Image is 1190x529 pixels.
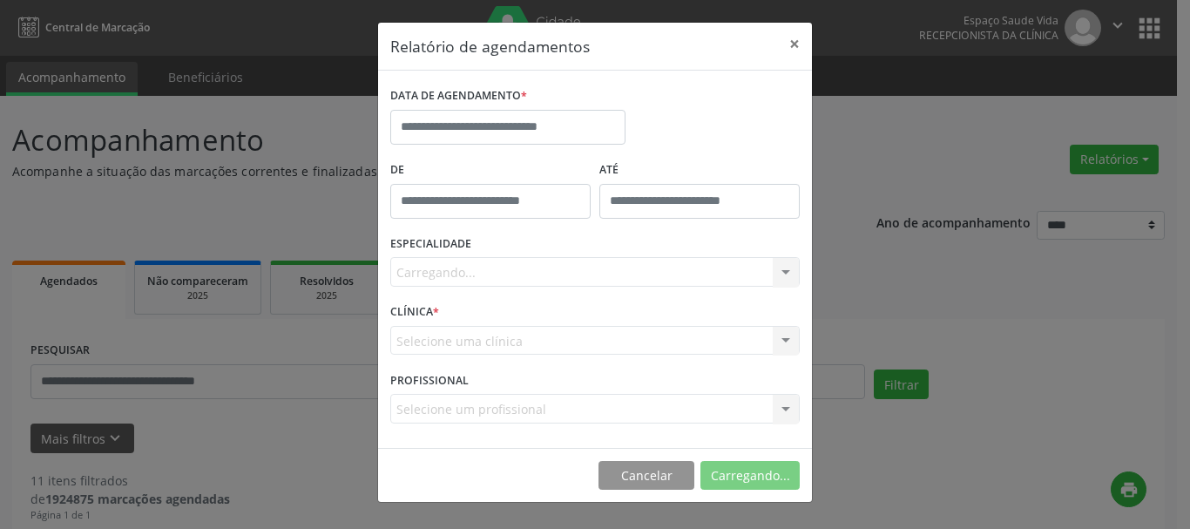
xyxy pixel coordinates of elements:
label: ESPECIALIDADE [390,231,471,258]
button: Cancelar [598,461,694,491]
label: De [390,157,591,184]
label: CLÍNICA [390,299,439,326]
label: DATA DE AGENDAMENTO [390,83,527,110]
label: ATÉ [599,157,800,184]
h5: Relatório de agendamentos [390,35,590,58]
button: Close [777,23,812,65]
button: Carregando... [700,461,800,491]
label: PROFISSIONAL [390,367,469,394]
